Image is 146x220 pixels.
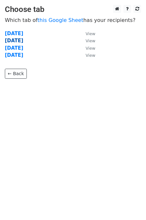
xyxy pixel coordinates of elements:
[86,46,95,51] small: View
[5,52,23,58] a: [DATE]
[114,189,146,220] iframe: Chat Widget
[86,53,95,58] small: View
[5,69,27,79] a: ← Back
[79,31,95,36] a: View
[5,38,23,44] a: [DATE]
[86,38,95,43] small: View
[37,17,83,23] a: this Google Sheet
[79,38,95,44] a: View
[79,52,95,58] a: View
[5,17,141,24] p: Which tab of has your recipients?
[5,45,23,51] a: [DATE]
[5,5,141,14] h3: Choose tab
[86,31,95,36] small: View
[79,45,95,51] a: View
[5,31,23,36] a: [DATE]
